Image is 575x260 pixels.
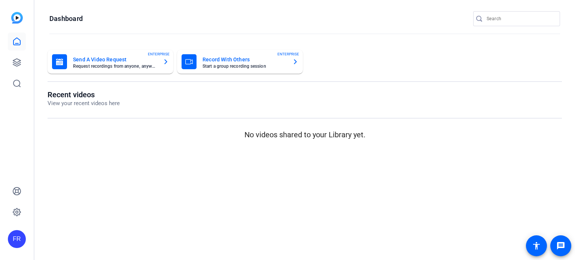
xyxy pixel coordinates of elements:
[48,50,173,74] button: Send A Video RequestRequest recordings from anyone, anywhereENTERPRISE
[48,90,120,99] h1: Recent videos
[8,230,26,248] div: FR
[48,129,562,140] p: No videos shared to your Library yet.
[556,241,565,250] mat-icon: message
[49,14,83,23] h1: Dashboard
[532,241,541,250] mat-icon: accessibility
[73,64,157,68] mat-card-subtitle: Request recordings from anyone, anywhere
[48,99,120,108] p: View your recent videos here
[11,12,23,24] img: blue-gradient.svg
[203,64,286,68] mat-card-subtitle: Start a group recording session
[73,55,157,64] mat-card-title: Send A Video Request
[177,50,303,74] button: Record With OthersStart a group recording sessionENTERPRISE
[277,51,299,57] span: ENTERPRISE
[203,55,286,64] mat-card-title: Record With Others
[148,51,170,57] span: ENTERPRISE
[487,14,554,23] input: Search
